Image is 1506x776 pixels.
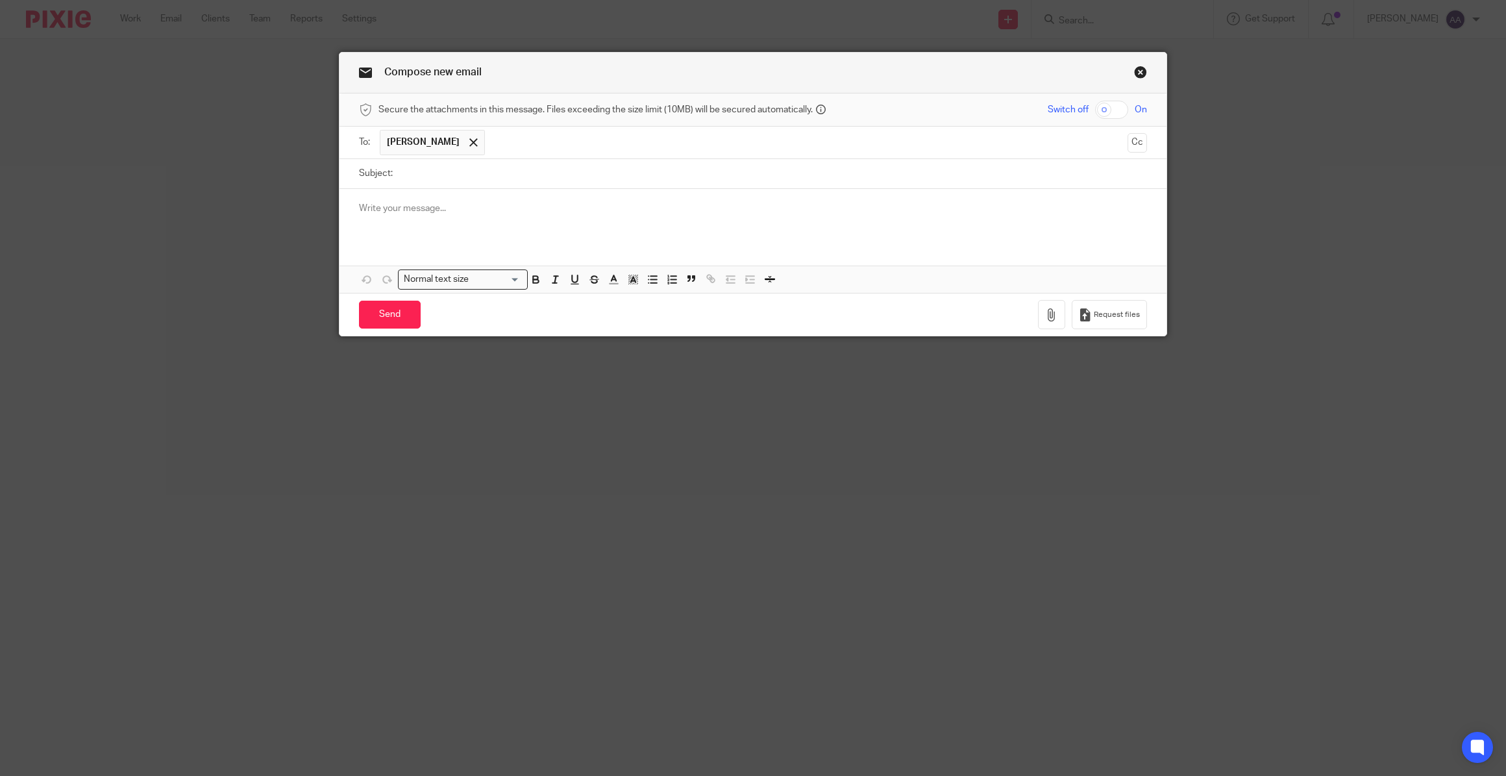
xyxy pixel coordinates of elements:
[1072,300,1147,329] button: Request files
[401,273,472,286] span: Normal text size
[1128,133,1147,153] button: Cc
[1048,103,1089,116] span: Switch off
[1094,310,1140,320] span: Request files
[398,269,528,290] div: Search for option
[359,136,373,149] label: To:
[359,301,421,329] input: Send
[359,167,393,180] label: Subject:
[387,136,460,149] span: [PERSON_NAME]
[378,103,813,116] span: Secure the attachments in this message. Files exceeding the size limit (10MB) will be secured aut...
[1134,66,1147,83] a: Close this dialog window
[1135,103,1147,116] span: On
[473,273,520,286] input: Search for option
[384,67,482,77] span: Compose new email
